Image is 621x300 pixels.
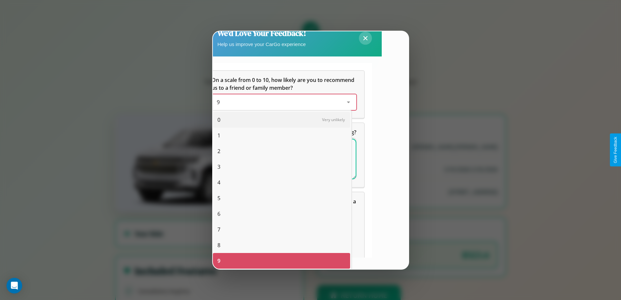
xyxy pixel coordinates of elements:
[212,76,356,92] h5: On a scale from 0 to 10, how likely are you to recommend us to a friend or family member?
[217,40,306,49] p: Help us improve your CarGo experience
[213,237,350,253] div: 8
[213,175,350,190] div: 4
[213,269,350,284] div: 10
[322,117,345,122] span: Very unlikely
[213,222,350,237] div: 7
[212,198,357,213] span: Which of the following features do you value the most in a vehicle?
[217,179,220,186] span: 4
[212,76,356,91] span: On a scale from 0 to 10, how likely are you to recommend us to a friend or family member?
[217,99,220,106] span: 9
[7,278,22,293] div: Open Intercom Messenger
[213,206,350,222] div: 6
[212,129,356,136] span: What can we do to make your experience more satisfying?
[217,194,220,202] span: 5
[217,241,220,249] span: 8
[217,226,220,233] span: 7
[217,163,220,171] span: 3
[217,132,220,139] span: 1
[213,159,350,175] div: 3
[213,128,350,143] div: 1
[613,137,618,163] div: Give Feedback
[217,210,220,218] span: 6
[217,116,220,124] span: 0
[217,147,220,155] span: 2
[213,112,350,128] div: 0
[212,94,356,110] div: On a scale from 0 to 10, how likely are you to recommend us to a friend or family member?
[217,28,306,39] h2: We'd Love Your Feedback!
[213,190,350,206] div: 5
[213,253,350,269] div: 9
[217,257,220,265] span: 9
[213,143,350,159] div: 2
[204,71,364,118] div: On a scale from 0 to 10, how likely are you to recommend us to a friend or family member?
